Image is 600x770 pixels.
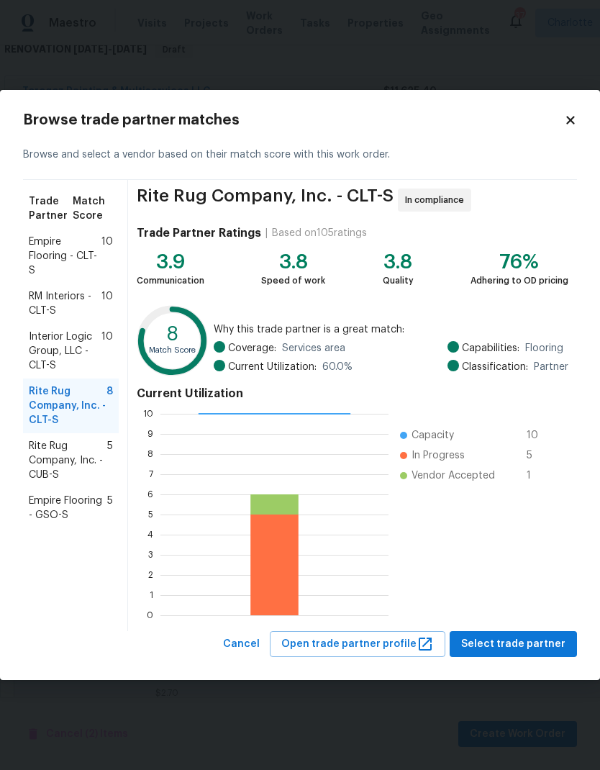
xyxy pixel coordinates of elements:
text: Match Score [149,346,196,354]
div: Communication [137,273,204,288]
span: 10 [101,289,113,318]
span: Partner [534,360,568,374]
h4: Current Utilization [137,386,568,401]
text: 2 [148,570,153,579]
span: Interior Logic Group, LLC - CLT-S [29,330,101,373]
span: 5 [107,494,113,522]
div: 3.9 [137,255,204,269]
span: Services area [282,341,345,355]
span: 10 [101,330,113,373]
span: 1 [527,468,550,483]
text: 7 [149,469,153,478]
span: Select trade partner [461,635,565,653]
span: Match Score [73,194,113,223]
span: Flooring [525,341,563,355]
div: 76% [471,255,568,269]
text: 8 [166,325,178,344]
text: 0 [147,610,153,619]
div: Based on 105 ratings [272,226,367,240]
span: 10 [527,428,550,443]
span: Empire Flooring - GSO-S [29,494,107,522]
span: In Progress [412,448,465,463]
text: 1 [150,590,153,599]
div: Browse and select a vendor based on their match score with this work order. [23,130,577,180]
div: Speed of work [261,273,325,288]
text: 8 [147,449,153,458]
span: Rite Rug Company, Inc. - CLT-S [137,189,394,212]
span: 5 [527,448,550,463]
span: Vendor Accepted [412,468,495,483]
span: In compliance [405,193,470,207]
h4: Trade Partner Ratings [137,226,261,240]
text: 9 [147,429,153,438]
div: Quality [383,273,414,288]
button: Open trade partner profile [270,631,445,658]
button: Select trade partner [450,631,577,658]
h2: Browse trade partner matches [23,113,564,127]
span: Classification: [462,360,528,374]
span: Trade Partner [29,194,73,223]
span: 8 [106,384,113,427]
span: Capabilities: [462,341,519,355]
text: 5 [148,509,153,518]
text: 4 [147,530,153,538]
div: 3.8 [383,255,414,269]
text: 6 [147,489,153,498]
span: 10 [101,235,113,278]
span: Why this trade partner is a great match: [214,322,568,337]
span: Cancel [223,635,260,653]
span: Rite Rug Company, Inc. - CLT-S [29,384,106,427]
span: RM Interiors - CLT-S [29,289,101,318]
span: Empire Flooring - CLT-S [29,235,101,278]
span: Current Utilization: [228,360,317,374]
span: Coverage: [228,341,276,355]
span: Open trade partner profile [281,635,434,653]
button: Cancel [217,631,265,658]
text: 3 [148,550,153,558]
span: Capacity [412,428,454,443]
span: 60.0 % [322,360,353,374]
div: 3.8 [261,255,325,269]
span: Rite Rug Company, Inc. - CUB-S [29,439,107,482]
div: Adhering to OD pricing [471,273,568,288]
span: 5 [107,439,113,482]
div: | [261,226,272,240]
text: 10 [143,409,153,417]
